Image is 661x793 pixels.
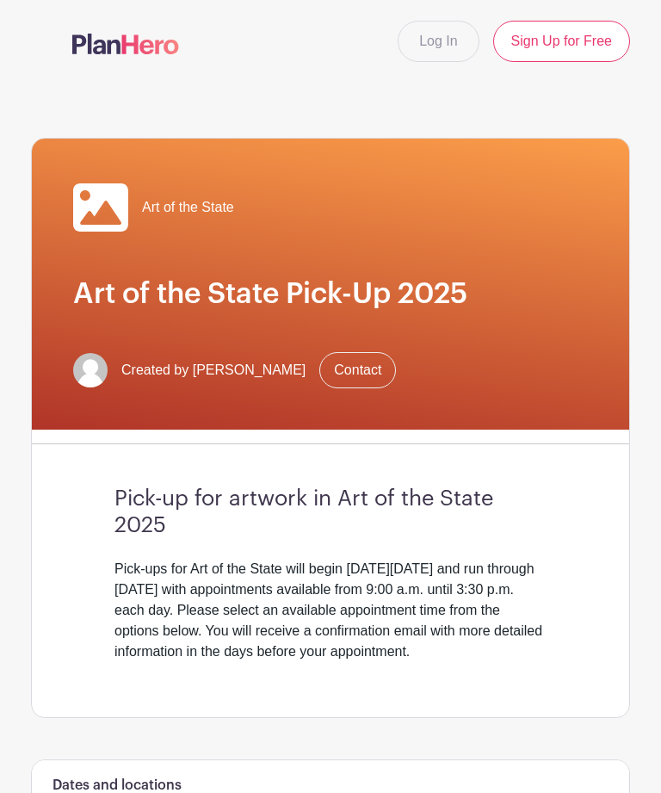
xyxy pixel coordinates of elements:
[493,21,630,62] a: Sign Up for Free
[114,486,547,538] h3: Pick-up for artwork in Art of the State 2025
[398,21,479,62] a: Log In
[73,353,108,387] img: default-ce2991bfa6775e67f084385cd625a349d9dcbb7a52a09fb2fda1e96e2d18dcdb.png
[72,34,179,54] img: logo-507f7623f17ff9eddc593b1ce0a138ce2505c220e1c5a4e2b4648c50719b7d32.svg
[319,352,396,388] a: Contact
[142,197,234,218] span: Art of the State
[114,559,547,662] div: Pick-ups for Art of the State will begin [DATE][DATE] and run through [DATE] with appointments av...
[73,276,588,311] h1: Art of the State Pick-Up 2025
[121,360,306,381] span: Created by [PERSON_NAME]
